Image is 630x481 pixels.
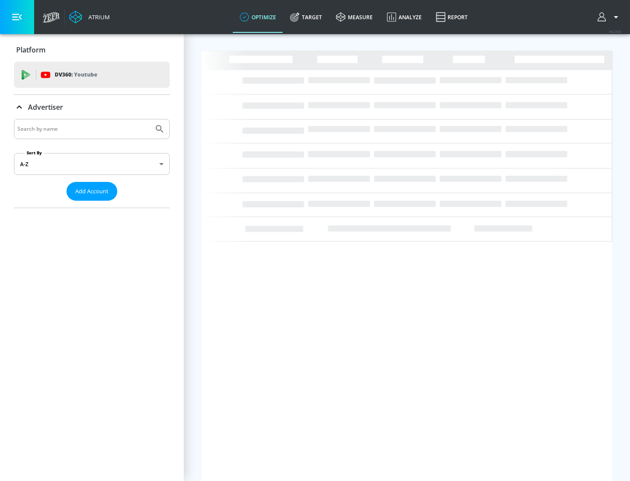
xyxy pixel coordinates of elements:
a: Target [283,1,329,33]
a: Report [429,1,475,33]
a: Atrium [69,10,110,24]
div: Atrium [85,13,110,21]
span: Add Account [75,186,108,196]
p: Advertiser [28,102,63,112]
input: Search by name [17,123,150,135]
div: Advertiser [14,119,170,208]
a: optimize [233,1,283,33]
div: Advertiser [14,95,170,119]
div: Platform [14,38,170,62]
button: Add Account [66,182,117,201]
p: Platform [16,45,45,55]
a: measure [329,1,380,33]
div: DV360: Youtube [14,62,170,88]
label: Sort By [25,150,44,156]
nav: list of Advertiser [14,201,170,208]
a: Analyze [380,1,429,33]
p: Youtube [74,70,97,79]
div: A-Z [14,153,170,175]
span: v 4.24.0 [609,29,621,34]
p: DV360: [55,70,97,80]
